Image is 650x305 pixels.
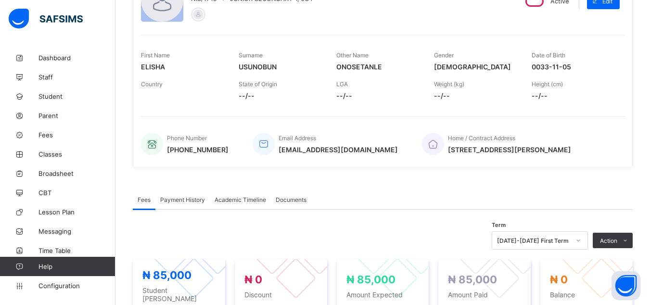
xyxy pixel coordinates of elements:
span: Balance [550,291,623,299]
span: Phone Number [167,134,207,142]
span: Messaging [38,227,115,235]
span: Weight (kg) [434,80,464,88]
span: [STREET_ADDRESS][PERSON_NAME] [448,146,571,154]
span: Student [38,93,115,100]
span: ELISHA [141,63,224,71]
span: First Name [141,52,170,59]
span: --/-- [434,92,517,100]
span: Student [PERSON_NAME] [142,286,216,303]
span: ₦ 0 [550,273,568,286]
img: safsims [9,9,83,29]
span: Configuration [38,282,115,290]
span: Payment History [160,196,205,203]
span: Country [141,80,163,88]
span: Amount Expected [346,291,420,299]
span: Lesson Plan [38,208,115,216]
span: Time Table [38,247,115,254]
span: ₦ 85,000 [448,273,497,286]
span: --/-- [239,92,322,100]
span: Height (cm) [532,80,563,88]
span: Action [600,237,617,244]
span: ₦ 85,000 [346,273,395,286]
span: ONOSETANLE [336,63,420,71]
span: Gender [434,52,454,59]
span: [DEMOGRAPHIC_DATA] [434,63,517,71]
span: Discount [244,291,318,299]
span: Staff [38,73,115,81]
span: Documents [276,196,306,203]
span: Fees [38,131,115,139]
span: [EMAIL_ADDRESS][DOMAIN_NAME] [279,146,398,154]
span: Term [492,222,506,228]
span: Surname [239,52,263,59]
span: Help [38,263,115,270]
span: --/-- [336,92,420,100]
span: [PHONE_NUMBER] [167,146,229,154]
span: Fees [138,196,151,203]
span: USUNOBUN [239,63,322,71]
span: --/-- [532,92,615,100]
span: State of Origin [239,80,277,88]
span: Classes [38,150,115,158]
span: Parent [38,112,115,119]
span: Home / Contract Address [448,134,515,142]
span: Dashboard [38,54,115,62]
span: Academic Timeline [215,196,266,203]
div: [DATE]-[DATE] First Term [497,237,570,244]
span: Email Address [279,134,316,142]
span: Broadsheet [38,170,115,177]
span: ₦ 0 [244,273,262,286]
span: CBT [38,189,115,197]
span: Other Name [336,52,369,59]
span: Amount Paid [448,291,521,299]
span: ₦ 85,000 [142,269,191,281]
span: 0033-11-05 [532,63,615,71]
span: LGA [336,80,348,88]
span: Date of Birth [532,52,565,59]
button: Open asap [612,271,640,300]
